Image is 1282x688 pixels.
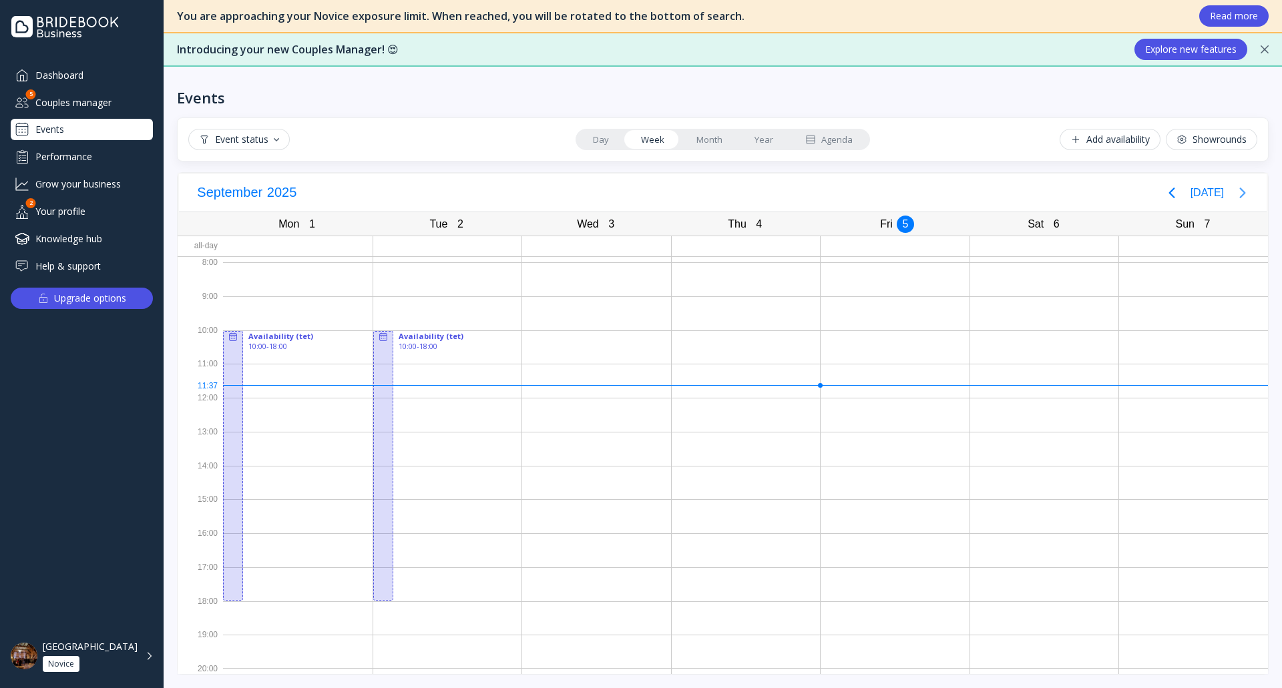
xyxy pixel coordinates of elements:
a: Knowledge hub [11,228,153,250]
button: Event status [188,129,290,150]
a: Couples manager5 [11,91,153,113]
div: 11:00 [178,356,223,390]
div: All-day [178,236,223,256]
div: 13:00 [178,424,223,458]
div: You are approaching your Novice exposure limit. When reached, you will be rotated to the bottom o... [177,9,1186,24]
div: Couples manager [11,91,153,113]
div: 5 [897,216,914,233]
div: Availability (tet), 10:00 - 18:00 [373,330,517,601]
div: 10:00 [178,322,223,356]
a: Week [625,130,680,149]
button: Upgrade options [11,288,153,309]
iframe: Chat Widget [1215,624,1282,688]
div: Explore new features [1145,44,1237,55]
div: Tue [425,215,451,234]
div: 20:00 [178,661,223,677]
div: Mon [274,215,303,234]
div: Upgrade options [54,289,126,308]
a: Year [738,130,789,149]
a: Grow your business [11,173,153,195]
a: Dashboard [11,64,153,86]
button: Explore new features [1134,39,1247,60]
div: 8:00 [178,254,223,288]
div: 2 [451,216,469,233]
div: Fri [876,215,897,234]
button: Previous page [1158,180,1185,206]
div: Thu [724,215,751,234]
div: Novice [48,659,74,669]
a: Month [680,130,738,149]
button: [DATE] [1191,181,1224,205]
div: Showrounds [1177,134,1247,145]
div: 5 [26,89,36,99]
div: 14:00 [178,458,223,492]
div: 1 [303,216,320,233]
img: dpr=1,fit=cover,g=face,w=48,h=48 [11,643,37,669]
button: Add availability [1060,129,1160,150]
div: Wed [573,215,603,234]
a: Performance [11,145,153,167]
span: September [195,182,265,204]
div: Introducing your new Couples Manager! 😍 [177,42,1121,57]
button: Read more [1199,5,1269,27]
a: Events [11,119,153,140]
a: Your profile2 [11,200,153,222]
div: 9:00 [178,288,223,322]
div: 4 [751,216,768,233]
span: 2025 [265,182,299,204]
button: Next page [1229,180,1256,206]
a: Day [577,130,625,149]
div: 3 [603,216,620,233]
div: Sat [1024,215,1048,234]
div: 7 [1199,216,1216,233]
div: Sun [1172,215,1199,234]
button: Showrounds [1166,129,1257,150]
div: 2 [26,198,36,208]
div: [GEOGRAPHIC_DATA] [43,641,138,653]
div: 18:00 [178,593,223,627]
button: September2025 [190,182,304,204]
a: Help & support [11,255,153,277]
div: Your profile [11,200,153,222]
div: Event status [199,134,279,145]
div: 19:00 [178,627,223,661]
div: Agenda [805,133,853,146]
div: Events [177,88,225,107]
div: 15:00 [178,491,223,525]
div: Availability (tet), 10:00 - 18:00 [223,330,367,601]
div: Read more [1210,11,1258,21]
div: 12:00 [178,390,223,424]
div: 6 [1048,216,1065,233]
div: 17:00 [178,559,223,593]
div: Add availability [1070,134,1150,145]
div: 16:00 [178,525,223,559]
